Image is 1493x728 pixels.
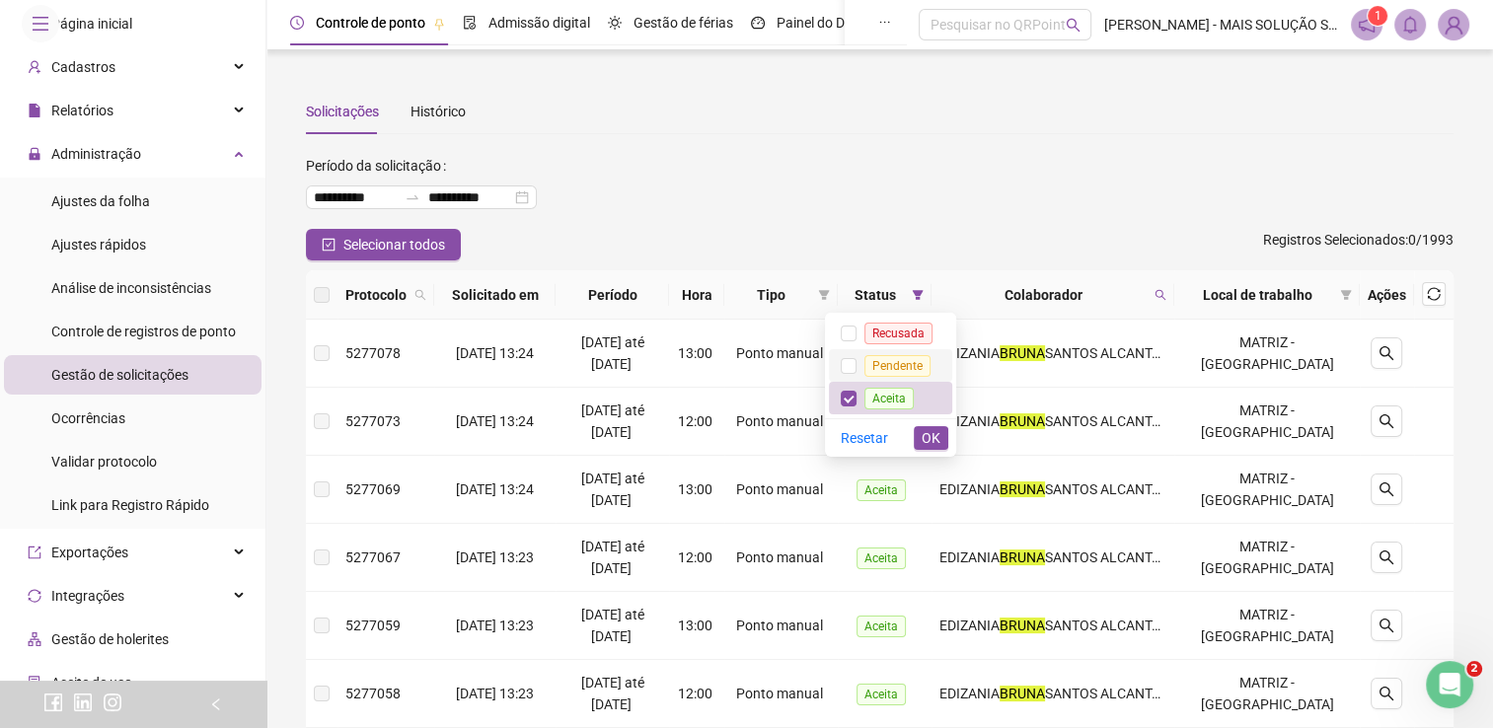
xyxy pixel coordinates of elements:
[51,454,157,470] span: Validar protocolo
[414,289,426,301] span: search
[51,193,150,209] span: Ajustes da folha
[456,345,534,361] span: [DATE] 13:24
[581,607,644,644] span: [DATE] até [DATE]
[209,697,223,711] span: left
[1045,413,1178,429] span: SANTOS ALCANTARA
[1263,229,1454,260] span: : 0 / 1993
[1336,280,1356,310] span: filter
[456,481,534,497] span: [DATE] 13:24
[833,426,896,450] button: Resetar
[28,589,41,603] span: sync
[1155,289,1166,301] span: search
[1427,287,1441,301] span: sync
[1000,413,1045,429] mark: BRUNA
[345,686,401,701] span: 5277058
[678,345,712,361] span: 13:00
[678,686,712,701] span: 12:00
[841,427,888,449] span: Resetar
[488,15,590,31] span: Admissão digital
[51,631,169,647] span: Gestão de holerites
[51,16,132,32] span: Página inicial
[290,16,304,30] span: clock-circle
[1103,14,1339,36] span: [PERSON_NAME] - MAIS SOLUÇÃO SERVIÇOS DE CONTABILIDADE EIRELI
[1045,549,1178,565] span: SANTOS ALCANTARA
[1174,388,1360,456] td: MATRIZ - [GEOGRAPHIC_DATA]
[864,323,933,344] span: Recusada
[345,549,401,565] span: 5277067
[732,284,810,306] span: Tipo
[1151,280,1170,310] span: search
[51,367,188,383] span: Gestão de solicitações
[1174,592,1360,660] td: MATRIZ - [GEOGRAPHIC_DATA]
[345,618,401,633] span: 5277059
[939,549,1000,565] span: EDIZANIA
[1182,284,1332,306] span: Local de trabalho
[51,497,209,513] span: Link para Registro Rápido
[581,402,644,440] span: [DATE] até [DATE]
[28,676,41,690] span: audit
[678,618,712,633] span: 13:00
[411,101,466,122] div: Histórico
[345,413,401,429] span: 5277073
[343,234,445,255] span: Selecionar todos
[345,284,407,306] span: Protocolo
[1375,9,1381,23] span: 1
[1045,345,1178,361] span: SANTOS ALCANTARA
[736,413,823,429] span: Ponto manual
[912,289,924,301] span: filter
[1401,16,1419,34] span: bell
[1263,232,1405,248] span: Registros Selecionados
[1045,481,1178,497] span: SANTOS ALCANTARA
[411,280,430,310] span: search
[456,618,534,633] span: [DATE] 13:23
[1174,456,1360,524] td: MATRIZ - [GEOGRAPHIC_DATA]
[581,675,644,712] span: [DATE] até [DATE]
[51,146,141,162] span: Administração
[608,16,622,30] span: sun
[581,539,644,576] span: [DATE] até [DATE]
[751,16,765,30] span: dashboard
[908,280,928,310] span: filter
[556,270,669,320] th: Período
[28,632,41,646] span: apartment
[345,481,401,497] span: 5277069
[1379,549,1394,565] span: search
[581,334,644,372] span: [DATE] até [DATE]
[73,692,93,712] span: linkedin
[51,545,128,560] span: Exportações
[28,104,41,117] span: file
[939,618,1000,633] span: EDIZANIA
[1379,618,1394,633] span: search
[322,238,336,252] span: check-square
[1174,524,1360,592] td: MATRIZ - [GEOGRAPHIC_DATA]
[669,270,724,320] th: Hora
[939,413,1000,429] span: EDIZANIA
[736,618,823,633] span: Ponto manual
[846,284,904,306] span: Status
[1466,661,1482,677] span: 2
[456,549,534,565] span: [DATE] 13:23
[1368,284,1406,306] div: Ações
[864,355,931,377] span: Pendente
[433,18,445,30] span: pushpin
[1000,345,1045,361] mark: BRUNA
[1368,6,1387,26] sup: 1
[345,345,401,361] span: 5277078
[939,481,1000,497] span: EDIZANIA
[32,15,49,33] span: menu
[736,345,823,361] span: Ponto manual
[51,675,132,691] span: Aceite de uso
[1439,10,1468,39] img: 2409
[51,103,113,118] span: Relatórios
[456,413,534,429] span: [DATE] 13:24
[914,426,948,450] button: OK
[678,413,712,429] span: 12:00
[777,15,854,31] span: Painel do DP
[939,284,1147,306] span: Colaborador
[405,189,420,205] span: swap-right
[1379,345,1394,361] span: search
[1358,16,1376,34] span: notification
[857,547,906,569] span: Aceita
[939,686,1000,701] span: EDIZANIA
[28,546,41,559] span: export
